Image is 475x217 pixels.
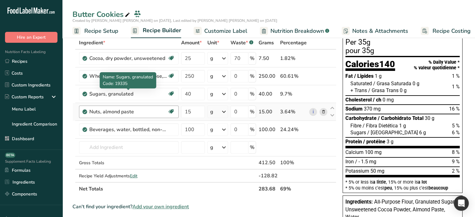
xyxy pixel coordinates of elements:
[345,47,460,55] div: pour 35g
[79,160,179,166] div: Gross Totals
[89,126,167,133] div: Beverages, water, bottled, non-carbonated, [PERSON_NAME]
[383,97,394,103] span: 0 mg
[279,182,308,195] th: 69%
[79,173,179,179] div: Recipe Yield Adjustments
[452,149,460,155] span: 8 %
[428,185,448,190] span: beaucoup
[259,55,278,62] div: 7.50
[131,23,181,38] a: Recipe Builder
[375,73,382,79] span: 1 g
[345,199,373,205] span: Ingredients:
[345,73,353,79] span: Fat
[79,39,105,47] span: Ingredient
[342,24,408,38] a: Notes & Attachments
[400,87,407,93] span: 0 g
[72,203,336,210] div: Can't find your ingredient?
[413,81,419,86] span: 0 g
[5,94,44,100] div: Custom Reports
[387,139,393,145] span: 3 g
[345,186,460,190] div: * 5% ou moins c’est , 15% ou plus c’est
[259,72,278,80] div: 250.00
[355,159,360,165] span: / -
[378,115,423,121] span: / Carbohidrato Total
[210,144,213,151] div: g
[280,90,307,98] div: 9.7%
[345,159,354,165] span: Iron
[280,72,307,80] div: 60.61%
[259,39,274,47] span: Grams
[368,87,398,93] span: / Grasa Trans
[143,26,181,35] span: Recipe Builder
[210,108,213,116] div: g
[363,139,385,145] span: / protéine
[363,123,398,129] span: / Fibra Dietética
[280,39,307,47] span: Percentage
[350,123,361,129] span: Fibre
[210,126,213,133] div: g
[194,24,247,38] a: Customize Label
[84,27,118,35] span: Recipe Setup
[89,55,167,62] div: Cocoa, dry powder, unsweetened
[132,203,189,210] span: Add your own ingredient
[379,59,395,69] span: 140
[79,141,179,154] input: Add Ingredient
[418,180,427,185] span: a lot
[373,81,411,86] span: / Grasa Saturada
[361,159,376,165] span: 1.5 mg
[103,74,153,80] span: Name: Sugars, granulated
[452,123,460,129] span: 5 %
[452,130,460,136] span: 6 %
[257,182,279,195] th: 283.68
[384,185,392,190] span: peu
[425,115,434,121] span: 30 g
[210,55,213,62] div: g
[5,32,57,43] button: Hire an Expert
[452,73,460,79] span: 1 %
[350,87,367,93] span: + Trans
[367,130,418,136] span: / [GEOGRAPHIC_DATA]
[345,106,363,112] span: Sodium
[345,97,372,103] span: Cholesterol
[352,27,408,35] span: Notes & Attachments
[345,149,364,155] span: Calcium
[454,196,469,211] div: Open Intercom Messenger
[130,173,137,179] span: Edit
[280,159,307,166] div: 100%
[89,108,167,116] div: Nuts, almond paste
[345,115,377,121] span: Carbohydrate
[230,39,253,47] div: Waste
[280,108,307,116] div: 3.64%
[210,90,213,98] div: g
[270,27,324,35] span: Nutrition Breakdown
[350,81,372,86] span: Saturated
[364,106,381,112] span: 370 mg
[345,60,395,71] div: Calories
[207,39,219,47] span: Unit
[345,177,460,190] section: * 5% or less is , 15% or more is
[433,27,471,35] span: Recipe Costing
[210,72,213,80] div: g
[452,159,460,165] span: 9 %
[350,130,366,136] span: Sugars
[72,24,118,38] a: Recipe Setup
[259,90,278,98] div: 40.00
[365,149,382,155] span: 100 mg
[370,168,384,174] span: 50 mg
[373,97,381,103] span: / ch
[89,90,167,98] div: Sugars, granulated
[345,139,362,145] span: Protein
[72,9,131,20] div: Butter Cookies
[259,159,278,166] div: 412.50
[259,126,278,133] div: 100.00
[309,108,317,116] a: i
[399,123,406,129] span: 1 g
[345,39,460,46] div: Per 35g
[449,106,460,112] span: 16 %
[280,55,307,62] div: 1.82%
[419,130,426,136] span: 6 g
[5,153,15,158] div: BETA
[280,126,307,133] div: 24.24%
[414,60,460,71] div: % Daily Value * % valeur quotidienne *
[373,180,386,185] span: a little
[452,168,460,174] span: 2 %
